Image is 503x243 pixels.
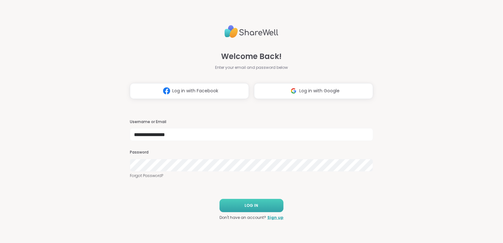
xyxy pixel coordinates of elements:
button: LOG IN [220,199,283,212]
span: Welcome Back! [221,51,282,62]
span: Log in with Facebook [173,88,219,94]
a: Forgot Password? [130,173,373,179]
span: Enter your email and password below [215,65,288,70]
h3: Username or Email [130,119,373,125]
span: LOG IN [245,203,258,208]
a: Sign up [267,215,283,220]
button: Log in with Facebook [130,83,249,99]
img: ShareWell Logo [225,23,278,41]
img: ShareWell Logomark [161,85,173,97]
img: ShareWell Logomark [288,85,300,97]
span: Don't have an account? [220,215,266,220]
button: Log in with Google [254,83,373,99]
h3: Password [130,150,373,155]
span: Log in with Google [300,88,340,94]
